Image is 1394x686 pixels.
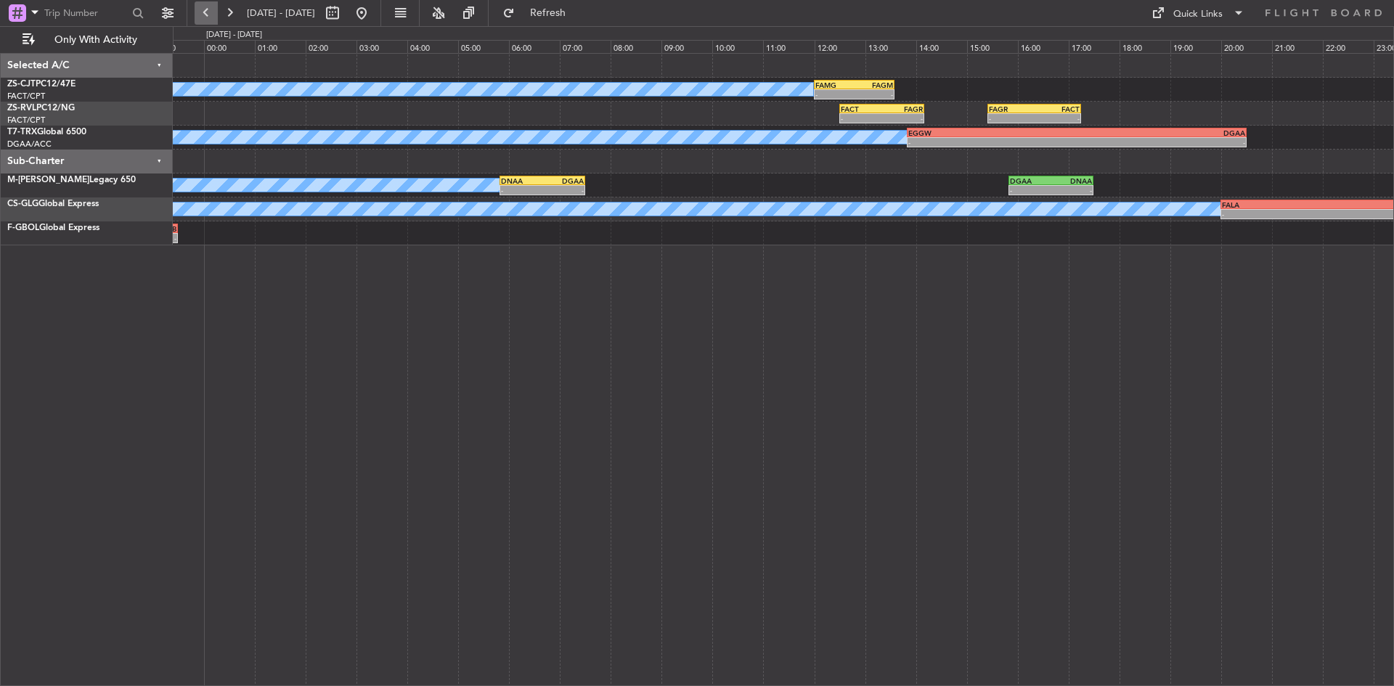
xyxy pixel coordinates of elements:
[1034,114,1079,123] div: -
[255,40,306,53] div: 01:00
[989,105,1034,113] div: FAGR
[542,176,584,185] div: DGAA
[661,40,712,53] div: 09:00
[7,139,52,150] a: DGAA/ACC
[7,115,45,126] a: FACT/CPT
[1323,40,1374,53] div: 22:00
[815,40,865,53] div: 12:00
[989,114,1034,123] div: -
[7,128,86,136] a: T7-TRXGlobal 6500
[501,186,542,195] div: -
[908,138,1077,147] div: -
[611,40,661,53] div: 08:00
[1173,7,1223,22] div: Quick Links
[153,40,204,53] div: 23:00
[7,128,37,136] span: T7-TRX
[560,40,611,53] div: 07:00
[496,1,583,25] button: Refresh
[815,90,855,99] div: -
[908,128,1077,137] div: EGGW
[38,35,153,45] span: Only With Activity
[542,186,584,195] div: -
[7,91,45,102] a: FACT/CPT
[7,176,136,184] a: M-[PERSON_NAME]Legacy 650
[865,40,916,53] div: 13:00
[1069,40,1120,53] div: 17:00
[407,40,458,53] div: 04:00
[916,40,967,53] div: 14:00
[7,224,39,232] span: F-GBOL
[763,40,814,53] div: 11:00
[815,81,855,89] div: FAMG
[1144,1,1252,25] button: Quick Links
[841,105,882,113] div: FACT
[7,200,38,208] span: CS-GLG
[881,105,923,113] div: FAGR
[1051,186,1093,195] div: -
[1170,40,1221,53] div: 19:00
[7,80,76,89] a: ZS-CJTPC12/47E
[712,40,763,53] div: 10:00
[7,224,99,232] a: F-GBOLGlobal Express
[247,7,315,20] span: [DATE] - [DATE]
[881,114,923,123] div: -
[1221,40,1272,53] div: 20:00
[1077,128,1245,137] div: DGAA
[204,40,255,53] div: 00:00
[1120,40,1170,53] div: 18:00
[306,40,356,53] div: 02:00
[854,90,893,99] div: -
[854,81,893,89] div: FAGM
[16,28,158,52] button: Only With Activity
[7,200,99,208] a: CS-GLGGlobal Express
[518,8,579,18] span: Refresh
[1051,176,1093,185] div: DNAA
[458,40,509,53] div: 05:00
[356,40,407,53] div: 03:00
[1010,176,1051,185] div: DGAA
[967,40,1018,53] div: 15:00
[7,80,36,89] span: ZS-CJT
[7,104,75,113] a: ZS-RVLPC12/NG
[1018,40,1069,53] div: 16:00
[509,40,560,53] div: 06:00
[1010,186,1051,195] div: -
[1272,40,1323,53] div: 21:00
[841,114,882,123] div: -
[501,176,542,185] div: DNAA
[206,29,262,41] div: [DATE] - [DATE]
[44,2,128,24] input: Trip Number
[1077,138,1245,147] div: -
[7,104,36,113] span: ZS-RVL
[7,176,89,184] span: M-[PERSON_NAME]
[1034,105,1079,113] div: FACT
